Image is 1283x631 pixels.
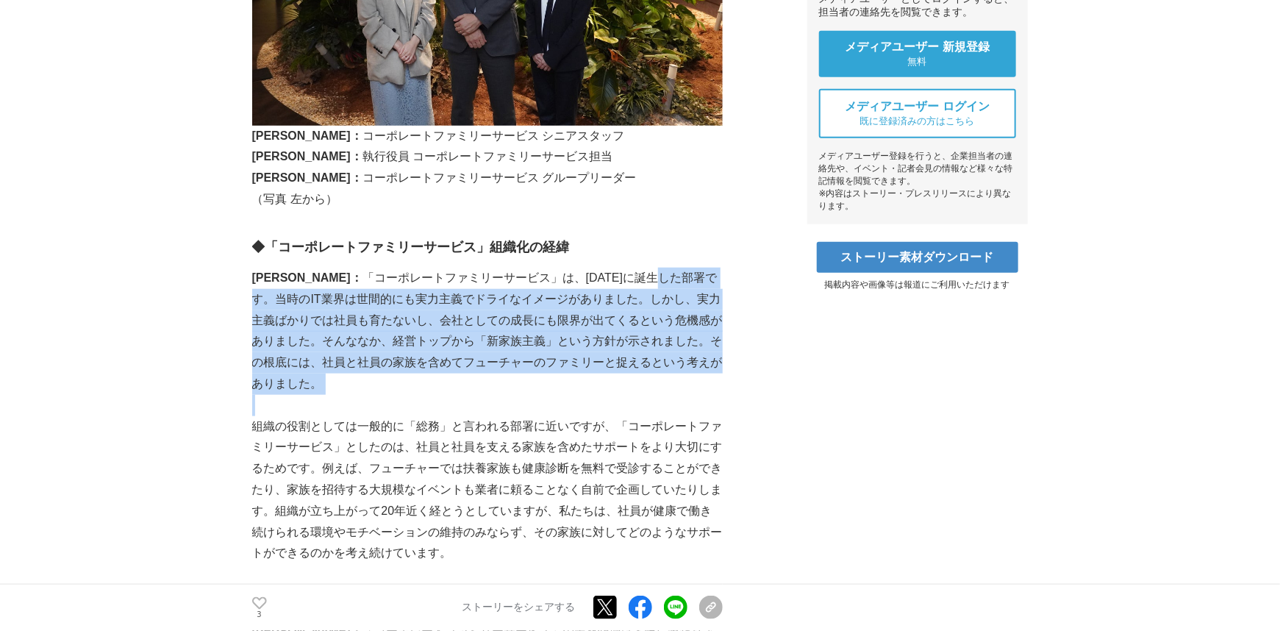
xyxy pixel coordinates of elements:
span: メディアユーザー 新規登録 [845,40,990,55]
p: コーポレートファミリーサービス シニアスタッフ [252,126,723,147]
a: メディアユーザー 新規登録 無料 [819,31,1016,77]
p: （写真 左から） [252,189,723,210]
strong: [PERSON_NAME]： [252,271,362,284]
p: コーポレートファミリーサービス グループリーダー [252,168,723,189]
strong: [PERSON_NAME]： [252,150,362,163]
span: 既に登録済みの方はこちら [860,115,975,128]
p: 3 [252,611,267,618]
strong: [PERSON_NAME]： [252,129,362,142]
a: ストーリー素材ダウンロード [817,242,1018,273]
span: 無料 [908,55,927,68]
strong: [PERSON_NAME]： [252,171,362,184]
p: 執行役員 コーポレートファミリーサービス担当 [252,146,723,168]
span: メディアユーザー ログイン [845,99,990,115]
p: 掲載内容や画像等は報道にご利用いただけます [807,279,1028,291]
a: メディアユーザー ログイン 既に登録済みの方はこちら [819,89,1016,138]
p: 「コーポレートファミリーサービス」は、[DATE]に誕生した部署です。当時のIT業界は世間的にも実力主義でドライなイメージがありました。しかし、実力主義ばかりでは社員も育たないし、会社としての成... [252,268,723,395]
div: メディアユーザー登録を行うと、企業担当者の連絡先や、イベント・記者会見の情報など様々な特記情報を閲覧できます。 ※内容はストーリー・プレスリリースにより異なります。 [819,150,1016,213]
p: ストーリーをシェアする [462,602,576,615]
strong: ◆「コーポレートファミリーサービス」組織化の経緯 [252,240,570,254]
p: 組織の役割としては一般的に「総務」と言われる部署に近いですが、「コーポレートファミリーサービス」としたのは、社員と社員を支える家族を含めたサポートをより大切にするためです。例えば、フューチャーで... [252,416,723,565]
